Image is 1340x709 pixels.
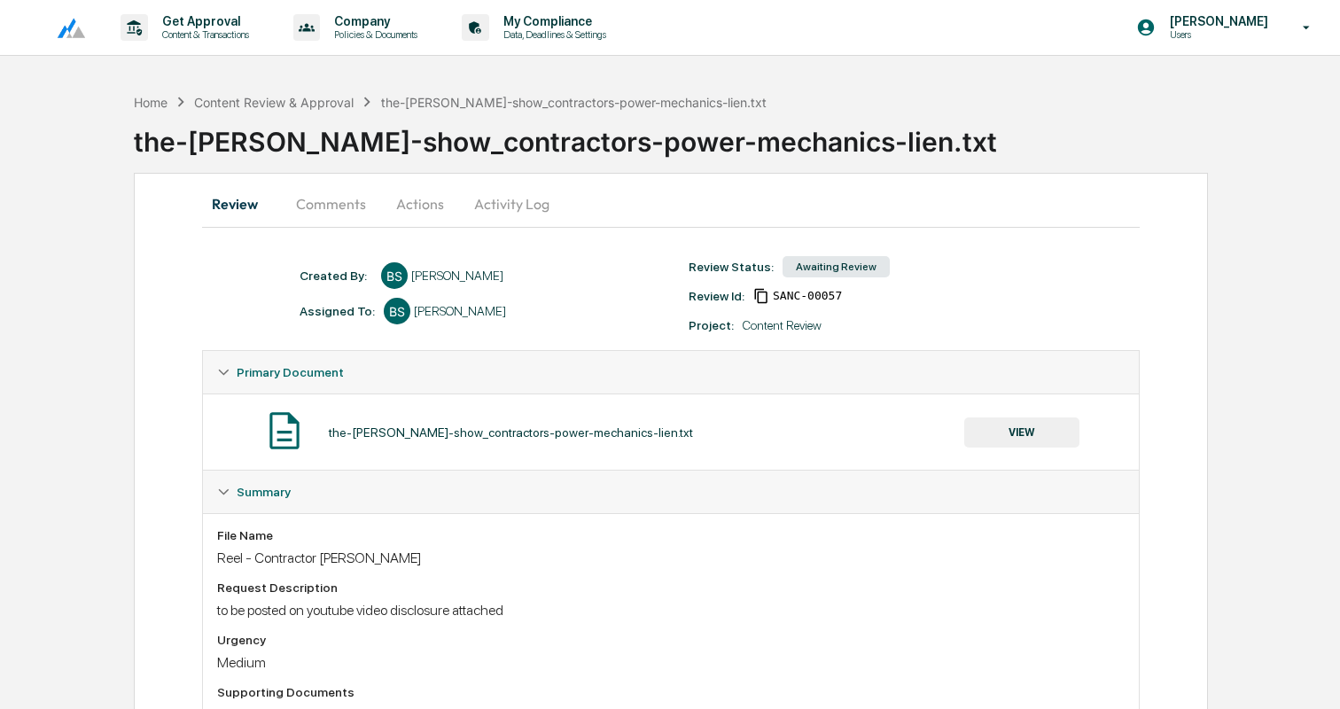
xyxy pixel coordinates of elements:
span: Primary Document [237,365,344,379]
div: secondary tabs example [202,183,1140,225]
div: [PERSON_NAME] [411,269,503,283]
div: BS [384,298,410,324]
iframe: Open customer support [1283,651,1331,698]
div: the-[PERSON_NAME]-show_contractors-power-mechanics-lien.txt [381,95,767,110]
div: to be posted on youtube video disclosure attached [217,602,1125,619]
div: Content Review [743,318,822,332]
div: the-[PERSON_NAME]-show_contractors-power-mechanics-lien.txt [134,112,1340,158]
div: [PERSON_NAME] [414,304,506,318]
div: Review Id: [689,289,744,303]
div: Supporting Documents [217,685,1125,699]
button: Comments [282,183,380,225]
img: logo [43,17,85,39]
div: Project: [689,318,734,332]
div: Created By: ‎ ‎ [300,269,372,283]
div: Awaiting Review [783,256,890,277]
div: Urgency [217,633,1125,647]
button: VIEW [964,417,1079,448]
div: Primary Document [203,351,1139,393]
div: Reel - Contractor [PERSON_NAME] [217,549,1125,566]
div: Summary [203,471,1139,513]
p: Policies & Documents [320,28,426,41]
span: Summary [237,485,291,499]
div: Home [134,95,167,110]
div: Assigned To: [300,304,375,318]
img: Document Icon [262,409,307,453]
div: BS [381,262,408,289]
p: Users [1156,28,1277,41]
button: Actions [380,183,460,225]
p: Company [320,14,426,28]
div: Request Description [217,580,1125,595]
div: File Name [217,528,1125,542]
span: 8663cea8-b06a-4a57-9541-c2685c419a74 [773,289,842,303]
div: Medium [217,654,1125,671]
div: Review Status: [689,260,774,274]
button: Activity Log [460,183,564,225]
div: Content Review & Approval [194,95,354,110]
button: Review [202,183,282,225]
p: [PERSON_NAME] [1156,14,1277,28]
p: Content & Transactions [148,28,258,41]
div: the-[PERSON_NAME]-show_contractors-power-mechanics-lien.txt [329,425,693,440]
p: My Compliance [489,14,615,28]
div: Primary Document [203,393,1139,470]
p: Data, Deadlines & Settings [489,28,615,41]
p: Get Approval [148,14,258,28]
